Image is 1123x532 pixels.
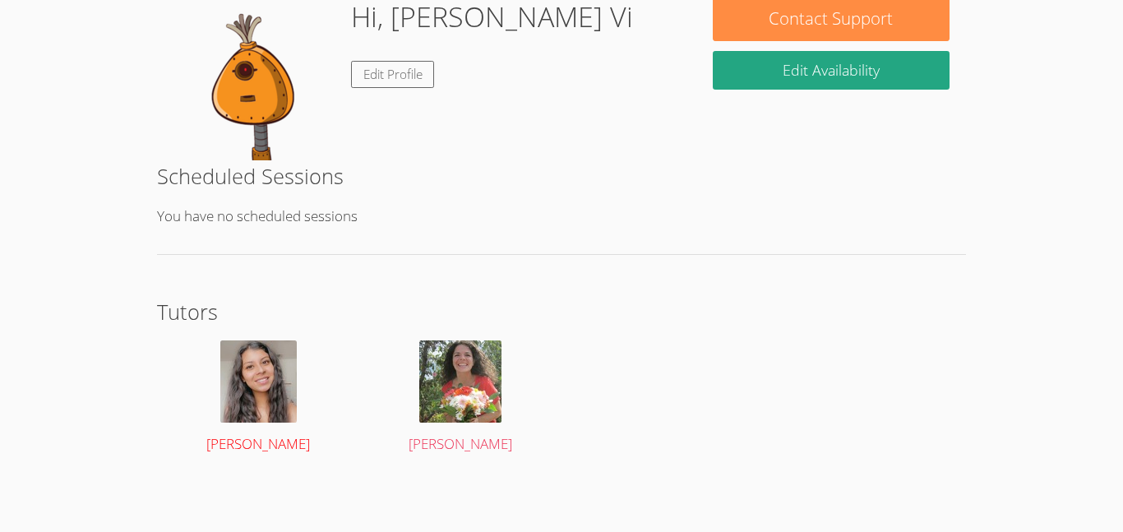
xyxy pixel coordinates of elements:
[206,434,310,453] span: [PERSON_NAME]
[157,160,966,192] h2: Scheduled Sessions
[409,434,512,453] span: [PERSON_NAME]
[376,340,546,456] a: [PERSON_NAME]
[351,61,435,88] a: Edit Profile
[713,51,950,90] a: Edit Availability
[419,340,501,423] img: avatar.png
[157,296,966,327] h2: Tutors
[157,205,966,229] p: You have no scheduled sessions
[173,340,344,456] a: [PERSON_NAME]
[220,340,297,423] img: IMG_2840.jpeg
